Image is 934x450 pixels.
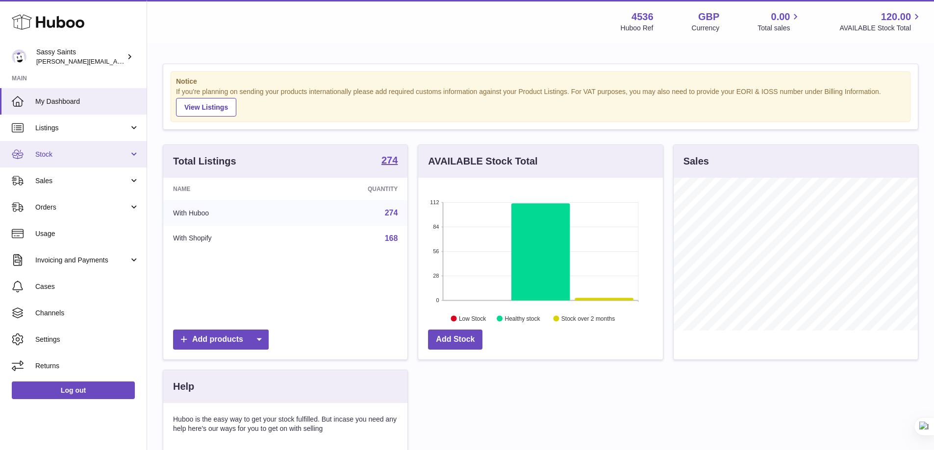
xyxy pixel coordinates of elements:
th: Name [163,178,295,200]
a: 168 [385,234,398,242]
span: Cases [35,282,139,291]
img: ramey@sassysaints.com [12,49,26,64]
span: Settings [35,335,139,344]
p: Huboo is the easy way to get your stock fulfilled. But incase you need any help here's our ways f... [173,415,398,433]
a: Log out [12,381,135,399]
td: With Huboo [163,200,295,226]
text: 56 [433,248,439,254]
span: 0.00 [771,10,790,24]
span: Orders [35,203,129,212]
text: 84 [433,224,439,230]
div: Huboo Ref [621,24,654,33]
span: Listings [35,123,129,133]
a: 274 [381,155,398,167]
h3: Help [173,380,194,393]
strong: Notice [176,77,905,86]
span: AVAILABLE Stock Total [839,24,922,33]
text: 112 [430,199,439,205]
h3: Total Listings [173,155,236,168]
strong: 4536 [631,10,654,24]
th: Quantity [295,178,408,200]
strong: GBP [698,10,719,24]
td: With Shopify [163,226,295,251]
span: Sales [35,176,129,186]
h3: Sales [683,155,709,168]
h3: AVAILABLE Stock Total [428,155,537,168]
span: Stock [35,150,129,159]
a: Add products [173,330,269,350]
span: Invoicing and Payments [35,256,129,265]
a: View Listings [176,98,236,117]
span: [PERSON_NAME][EMAIL_ADDRESS][DOMAIN_NAME] [36,57,197,65]
text: Stock over 2 months [561,315,615,322]
a: Add Stock [428,330,482,350]
span: 120.00 [881,10,911,24]
a: 120.00 AVAILABLE Stock Total [839,10,922,33]
div: Sassy Saints [36,47,125,66]
a: 0.00 Total sales [757,10,801,33]
div: Currency [692,24,720,33]
text: 28 [433,273,439,279]
a: 274 [385,209,398,217]
span: Returns [35,361,139,371]
div: If you're planning on sending your products internationally please add required customs informati... [176,87,905,117]
span: Usage [35,229,139,238]
span: Channels [35,308,139,318]
text: Low Stock [459,315,486,322]
span: My Dashboard [35,97,139,106]
text: 0 [436,297,439,303]
span: Total sales [757,24,801,33]
text: Healthy stock [505,315,541,322]
strong: 274 [381,155,398,165]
